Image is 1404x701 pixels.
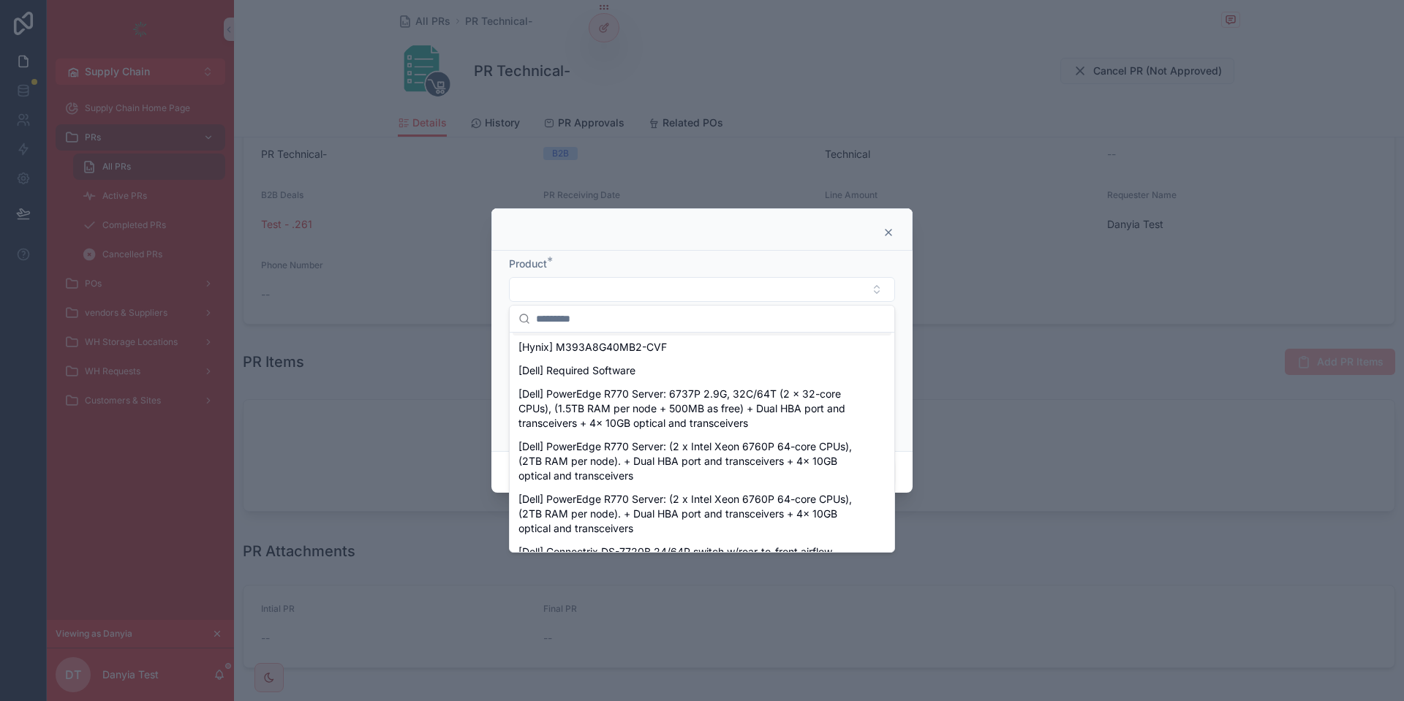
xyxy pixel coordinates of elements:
span: [Dell] PowerEdge R770 Server: 6737P 2.9G, 32C/64T (2 x 32-core CPUs), (1.5TB RAM per node + 500MB... [518,387,868,431]
span: [Dell] PowerEdge R770 Server: (2 x Intel Xeon 6760P 64-core CPUs), (2TB RAM per node). + Dual HBA... [518,439,868,483]
button: Select Button [509,277,895,302]
div: Suggestions [510,333,894,552]
span: [Dell] Required Software [518,363,635,378]
span: Product [509,257,547,270]
span: [Dell] Connectrix DS-7720B 24/64P switch w/rear-to-front airflow [518,545,832,559]
span: [Dell] PowerEdge R770 Server: (2 x Intel Xeon 6760P 64-core CPUs), (2TB RAM per node). + Dual HBA... [518,492,868,536]
span: [Hynix] M393A8G40MB2-CVF [518,340,667,355]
